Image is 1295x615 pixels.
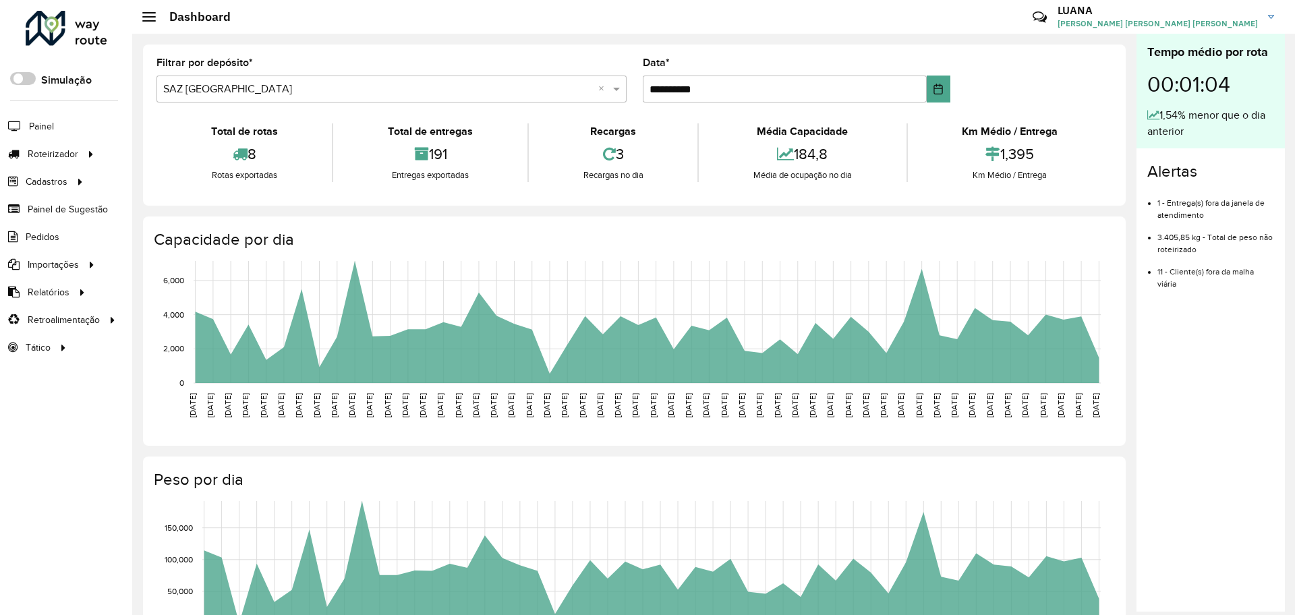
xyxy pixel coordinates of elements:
div: 00:01:04 [1147,61,1274,107]
button: Choose Date [927,76,950,102]
span: [PERSON_NAME] [PERSON_NAME] [PERSON_NAME] [1058,18,1258,30]
text: [DATE] [773,393,782,417]
text: [DATE] [312,393,321,417]
div: 8 [160,140,328,169]
text: [DATE] [525,393,534,417]
text: [DATE] [241,393,250,417]
text: [DATE] [1020,393,1029,417]
text: [DATE] [1056,393,1065,417]
text: 4,000 [163,310,184,319]
text: [DATE] [294,393,303,417]
text: [DATE] [684,393,693,417]
div: 184,8 [702,140,902,169]
span: Clear all [598,81,610,97]
text: [DATE] [436,393,444,417]
span: Cadastros [26,175,67,189]
text: [DATE] [560,393,569,417]
text: [DATE] [365,393,374,417]
div: Recargas no dia [532,169,694,182]
text: [DATE] [454,393,463,417]
li: 3.405,85 kg - Total de peso não roteirizado [1157,221,1274,256]
div: 3 [532,140,694,169]
div: Total de rotas [160,123,328,140]
text: [DATE] [666,393,675,417]
text: 150,000 [165,523,193,532]
span: Roteirizador [28,147,78,161]
text: [DATE] [1074,393,1083,417]
div: Média Capacidade [702,123,902,140]
li: 1 - Entrega(s) fora da janela de atendimento [1157,187,1274,221]
div: Entregas exportadas [337,169,523,182]
text: [DATE] [1039,393,1047,417]
text: [DATE] [206,393,214,417]
text: [DATE] [1091,393,1100,417]
span: Pedidos [26,230,59,244]
text: [DATE] [330,393,339,417]
text: [DATE] [542,393,551,417]
text: [DATE] [967,393,976,417]
label: Simulação [41,72,92,88]
text: [DATE] [861,393,870,417]
text: [DATE] [896,393,905,417]
text: [DATE] [418,393,427,417]
text: [DATE] [755,393,764,417]
text: [DATE] [826,393,834,417]
h3: LUANA [1058,4,1258,17]
h4: Alertas [1147,162,1274,181]
text: 0 [179,378,184,387]
div: Total de entregas [337,123,523,140]
text: [DATE] [701,393,710,417]
text: [DATE] [188,393,197,417]
text: 6,000 [163,276,184,285]
text: [DATE] [507,393,515,417]
text: [DATE] [649,393,658,417]
text: [DATE] [808,393,817,417]
span: Importações [28,258,79,272]
span: Retroalimentação [28,313,100,327]
text: [DATE] [578,393,587,417]
text: [DATE] [277,393,285,417]
text: [DATE] [383,393,392,417]
text: [DATE] [631,393,639,417]
h4: Capacidade por dia [154,230,1112,250]
label: Data [643,55,670,71]
text: [DATE] [790,393,799,417]
text: [DATE] [932,393,941,417]
h2: Dashboard [156,9,231,24]
a: Contato Rápido [1025,3,1054,32]
text: [DATE] [879,393,888,417]
text: 50,000 [167,587,193,595]
span: Painel de Sugestão [28,202,108,216]
text: [DATE] [489,393,498,417]
div: Rotas exportadas [160,169,328,182]
div: Km Médio / Entrega [911,123,1109,140]
text: [DATE] [401,393,409,417]
text: [DATE] [720,393,728,417]
span: Relatórios [28,285,69,299]
text: [DATE] [985,393,994,417]
text: [DATE] [737,393,746,417]
text: [DATE] [223,393,232,417]
label: Filtrar por depósito [156,55,253,71]
div: Média de ocupação no dia [702,169,902,182]
text: [DATE] [259,393,268,417]
text: 100,000 [165,555,193,564]
div: 191 [337,140,523,169]
div: Recargas [532,123,694,140]
text: 2,000 [163,344,184,353]
div: 1,395 [911,140,1109,169]
span: Painel [29,119,54,134]
text: [DATE] [844,393,853,417]
text: [DATE] [1003,393,1012,417]
text: [DATE] [347,393,356,417]
text: [DATE] [915,393,923,417]
text: [DATE] [596,393,604,417]
span: Tático [26,341,51,355]
div: Km Médio / Entrega [911,169,1109,182]
text: [DATE] [950,393,958,417]
div: 1,54% menor que o dia anterior [1147,107,1274,140]
h4: Peso por dia [154,470,1112,490]
text: [DATE] [471,393,480,417]
text: [DATE] [613,393,622,417]
div: Tempo médio por rota [1147,43,1274,61]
